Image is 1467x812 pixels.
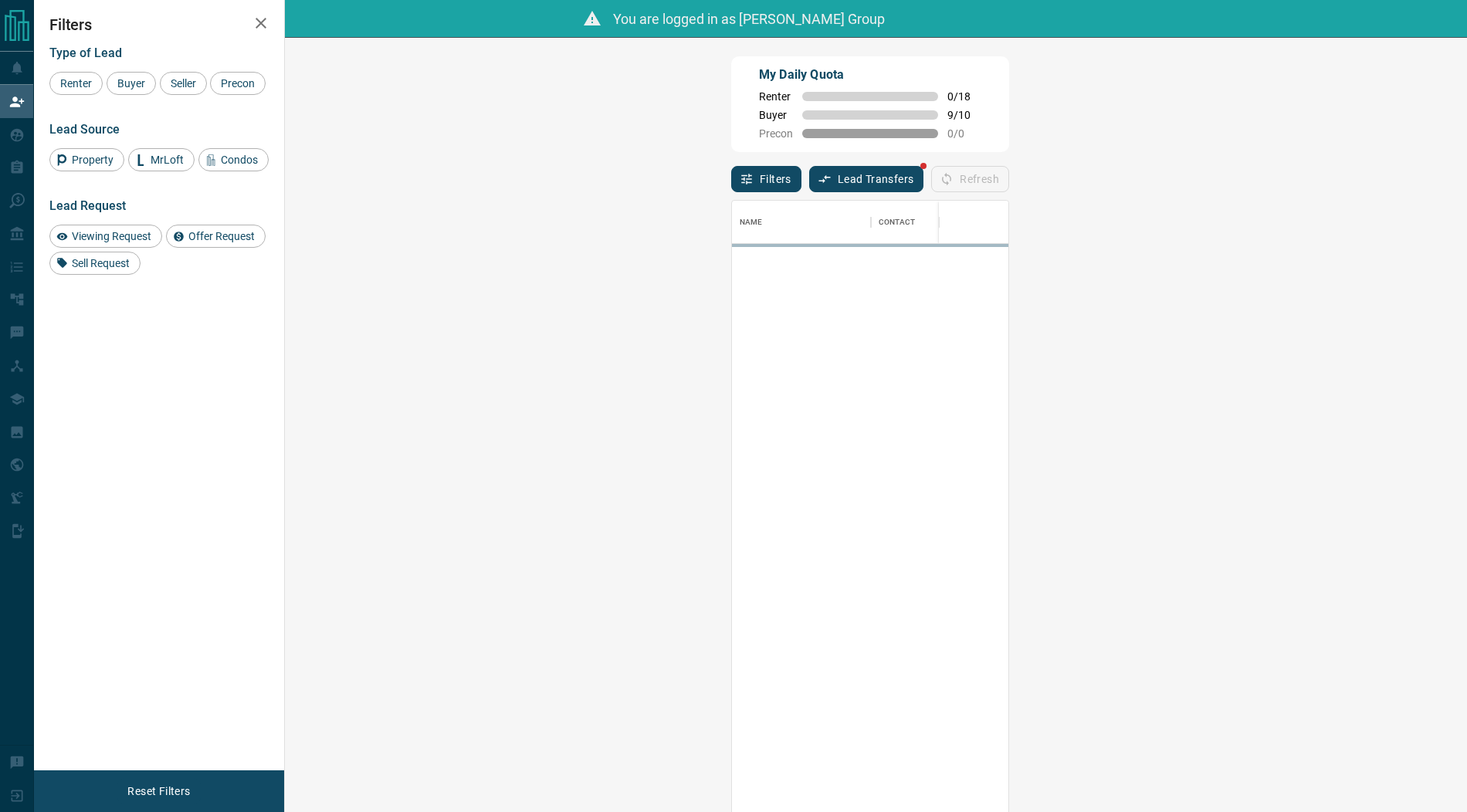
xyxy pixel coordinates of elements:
[183,230,260,242] span: Offer Request
[66,230,157,242] span: Viewing Request
[66,154,119,166] span: Property
[731,166,801,192] button: Filters
[759,66,981,84] p: My Daily Quota
[759,90,793,103] span: Renter
[49,225,162,248] div: Viewing Request
[809,166,924,192] button: Lead Transfers
[947,109,981,121] span: 9 / 10
[740,201,763,244] div: Name
[732,201,871,244] div: Name
[879,201,915,244] div: Contact
[112,77,151,90] span: Buyer
[117,778,200,804] button: Reset Filters
[759,127,793,140] span: Precon
[210,72,266,95] div: Precon
[49,148,124,171] div: Property
[49,198,126,213] span: Lead Request
[160,72,207,95] div: Seller
[49,15,269,34] h2: Filters
[947,127,981,140] span: 0 / 0
[871,201,994,244] div: Contact
[165,77,202,90] span: Seller
[66,257,135,269] span: Sell Request
[145,154,189,166] span: MrLoft
[49,72,103,95] div: Renter
[55,77,97,90] span: Renter
[215,77,260,90] span: Precon
[49,46,122,60] span: Type of Lead
[215,154,263,166] span: Condos
[49,122,120,137] span: Lead Source
[613,11,885,27] span: You are logged in as [PERSON_NAME] Group
[759,109,793,121] span: Buyer
[198,148,269,171] div: Condos
[947,90,981,103] span: 0 / 18
[166,225,266,248] div: Offer Request
[107,72,156,95] div: Buyer
[128,148,195,171] div: MrLoft
[49,252,141,275] div: Sell Request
